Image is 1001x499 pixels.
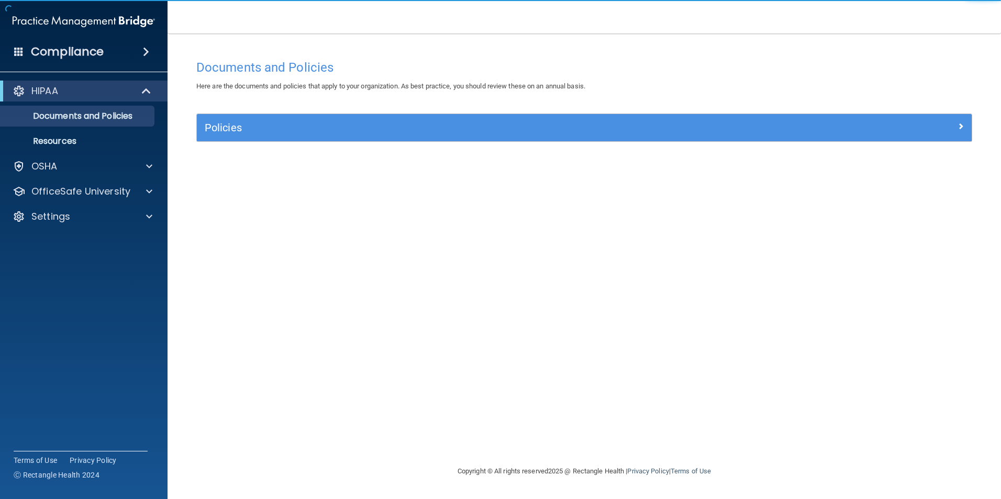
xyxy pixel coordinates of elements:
[31,85,58,97] p: HIPAA
[31,44,104,59] h4: Compliance
[13,160,152,173] a: OSHA
[31,185,130,198] p: OfficeSafe University
[14,455,57,466] a: Terms of Use
[205,122,770,133] h5: Policies
[13,210,152,223] a: Settings
[7,111,150,121] p: Documents and Policies
[31,210,70,223] p: Settings
[14,470,99,480] span: Ⓒ Rectangle Health 2024
[196,82,585,90] span: Here are the documents and policies that apply to your organization. As best practice, you should...
[196,61,972,74] h4: Documents and Policies
[31,160,58,173] p: OSHA
[70,455,117,466] a: Privacy Policy
[627,467,669,475] a: Privacy Policy
[671,467,711,475] a: Terms of Use
[13,85,152,97] a: HIPAA
[205,119,964,136] a: Policies
[393,455,775,488] div: Copyright © All rights reserved 2025 @ Rectangle Health | |
[13,185,152,198] a: OfficeSafe University
[13,11,155,32] img: PMB logo
[7,136,150,146] p: Resources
